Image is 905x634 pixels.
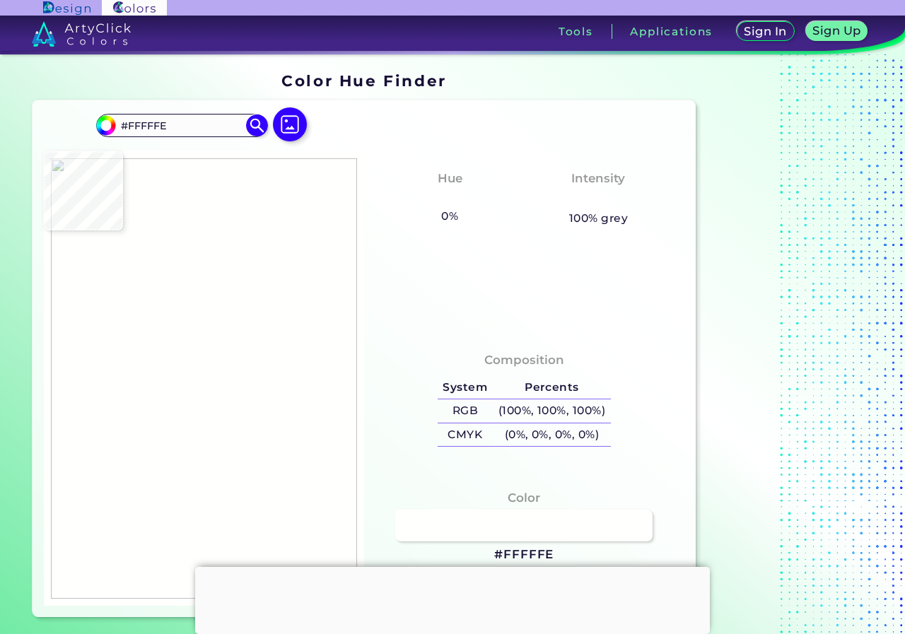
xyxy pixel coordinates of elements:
[494,546,554,563] h3: #FFFFFE
[508,488,540,508] h4: Color
[273,107,307,141] img: icon picture
[808,23,865,41] a: Sign Up
[116,116,247,135] input: type color..
[438,399,493,423] h5: RGB
[493,399,611,423] h5: (100%, 100%, 100%)
[426,190,474,207] h3: None
[436,207,463,225] h5: 0%
[51,158,357,599] img: 3077b357-a258-4724-99aa-34005a429127
[814,25,859,36] h5: Sign Up
[569,209,628,228] h5: 100% grey
[438,423,493,447] h5: CMYK
[281,70,446,91] h1: Color Hue Finder
[43,1,90,15] img: ArtyClick Design logo
[746,26,785,37] h5: Sign In
[559,26,593,37] h3: Tools
[739,23,792,41] a: Sign In
[484,350,564,370] h4: Composition
[571,168,625,189] h4: Intensity
[246,115,267,136] img: icon search
[493,423,611,447] h5: (0%, 0%, 0%, 0%)
[438,168,462,189] h4: Hue
[493,376,611,399] h5: Percents
[575,190,622,207] h3: None
[630,26,713,37] h3: Applications
[438,376,493,399] h5: System
[701,67,878,623] iframe: Advertisement
[32,21,132,47] img: logo_artyclick_colors_white.svg
[195,567,710,630] iframe: Advertisement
